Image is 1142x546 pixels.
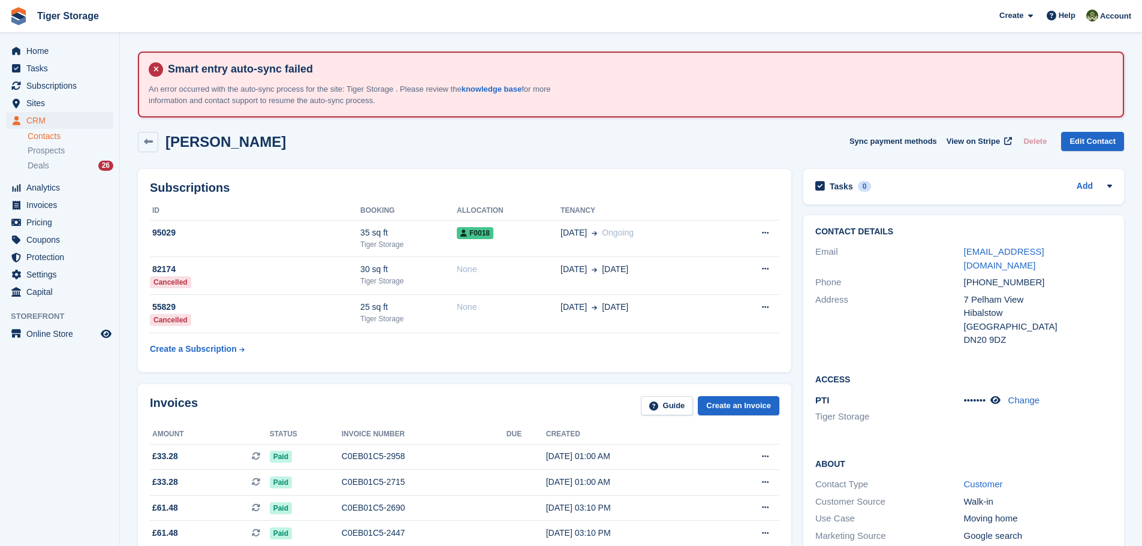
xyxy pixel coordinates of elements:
a: View on Stripe [942,132,1014,152]
div: 95029 [150,227,360,239]
th: Allocation [457,201,561,221]
div: [PHONE_NUMBER] [964,276,1112,289]
span: £61.48 [152,502,178,514]
span: Subscriptions [26,77,98,94]
span: Prospects [28,145,65,156]
h2: Subscriptions [150,181,779,195]
a: menu [6,77,113,94]
div: [DATE] 01:00 AM [546,450,714,463]
a: Change [1008,395,1040,405]
span: Paid [270,527,292,539]
a: menu [6,95,113,111]
th: Due [507,425,546,444]
a: menu [6,249,113,266]
div: 82174 [150,263,360,276]
span: £61.48 [152,527,178,539]
div: 26 [98,161,113,171]
div: Hibalstow [964,306,1112,320]
h2: About [815,457,1112,469]
th: Amount [150,425,270,444]
span: Capital [26,283,98,300]
a: menu [6,283,113,300]
div: Tiger Storage [360,276,457,286]
a: [EMAIL_ADDRESS][DOMAIN_NAME] [964,246,1044,270]
div: Tiger Storage [360,239,457,250]
span: Deals [28,160,49,171]
div: Phone [815,276,963,289]
span: Coupons [26,231,98,248]
a: menu [6,43,113,59]
h2: Access [815,373,1112,385]
div: Contact Type [815,478,963,491]
span: Paid [270,502,292,514]
a: Contacts [28,131,113,142]
div: None [457,301,561,313]
div: Marketing Source [815,529,963,543]
div: Cancelled [150,314,191,326]
a: Prospects [28,144,113,157]
div: Email [815,245,963,272]
div: None [457,263,561,276]
div: Walk-in [964,495,1112,509]
div: Moving home [964,512,1112,526]
th: Tenancy [561,201,724,221]
span: Pricing [26,214,98,231]
span: Paid [270,451,292,463]
div: C0EB01C5-2958 [342,450,507,463]
li: Tiger Storage [815,410,963,424]
h2: [PERSON_NAME] [165,134,286,150]
span: [DATE] [561,263,587,276]
span: F0018 [457,227,493,239]
div: Use Case [815,512,963,526]
span: Sites [26,95,98,111]
a: menu [6,197,113,213]
a: menu [6,266,113,283]
div: 0 [858,181,872,192]
span: £33.28 [152,450,178,463]
div: 30 sq ft [360,263,457,276]
h4: Smart entry auto-sync failed [163,62,1113,76]
span: [DATE] [561,301,587,313]
span: Paid [270,476,292,488]
a: Edit Contact [1061,132,1124,152]
span: Account [1100,10,1131,22]
div: [DATE] 03:10 PM [546,527,714,539]
p: An error occurred with the auto-sync process for the site: Tiger Storage . Please review the for ... [149,83,568,107]
a: menu [6,214,113,231]
a: Customer [964,479,1003,489]
a: menu [6,231,113,248]
h2: Invoices [150,396,198,416]
span: Create [999,10,1023,22]
div: C0EB01C5-2690 [342,502,507,514]
div: [DATE] 01:00 AM [546,476,714,488]
span: Analytics [26,179,98,196]
div: [GEOGRAPHIC_DATA] [964,320,1112,334]
span: Settings [26,266,98,283]
span: PTI [815,395,829,405]
button: Delete [1019,132,1051,152]
div: Customer Source [815,495,963,509]
span: Home [26,43,98,59]
div: C0EB01C5-2447 [342,527,507,539]
h2: Contact Details [815,227,1112,237]
img: stora-icon-8386f47178a22dfd0bd8f6a31ec36ba5ce8667c1dd55bd0f319d3a0aa187defe.svg [10,7,28,25]
img: Matthew Ellwood [1086,10,1098,22]
a: Create an Invoice [698,396,779,416]
span: [DATE] [561,227,587,239]
a: menu [6,112,113,129]
span: CRM [26,112,98,129]
th: Status [270,425,342,444]
th: Booking [360,201,457,221]
span: Tasks [26,60,98,77]
span: [DATE] [602,301,628,313]
a: Guide [641,396,694,416]
a: menu [6,325,113,342]
span: [DATE] [602,263,628,276]
span: £33.28 [152,476,178,488]
span: Protection [26,249,98,266]
div: 7 Pelham View [964,293,1112,307]
div: 25 sq ft [360,301,457,313]
a: Create a Subscription [150,338,245,360]
th: Invoice number [342,425,507,444]
a: Deals 26 [28,159,113,172]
